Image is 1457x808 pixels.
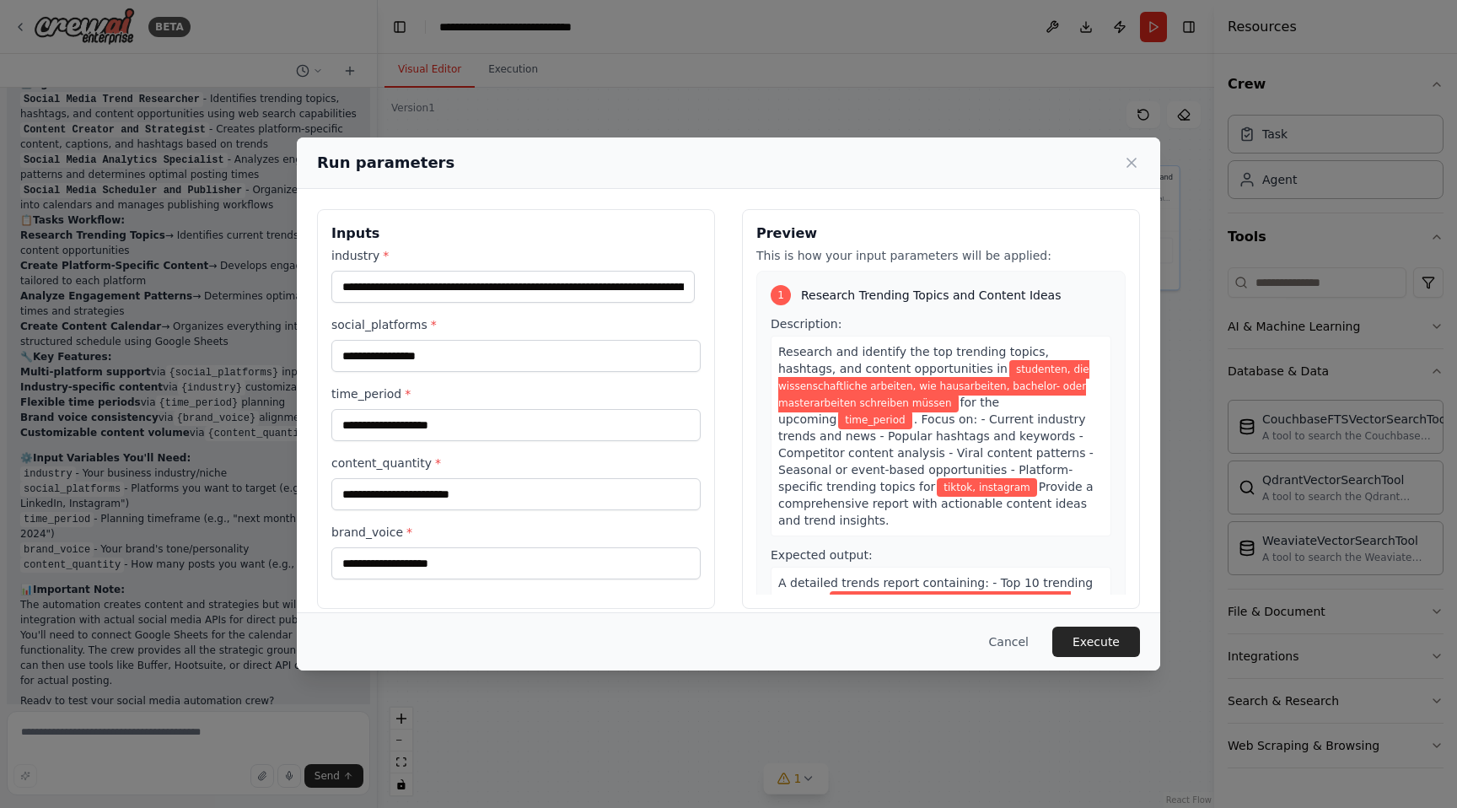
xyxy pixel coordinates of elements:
[801,287,1061,304] span: Research Trending Topics and Content Ideas
[778,396,999,426] span: for the upcoming
[317,151,454,175] h2: Run parameters
[331,316,701,333] label: social_platforms
[331,247,701,264] label: industry
[778,360,1089,412] span: Variable: industry
[756,224,1126,244] h3: Preview
[331,224,701,244] h3: Inputs
[778,576,1093,606] span: A detailed trends report containing: - Top 10 trending topics in
[771,548,873,562] span: Expected output:
[756,247,1126,264] p: This is how your input parameters will be applied:
[838,411,911,429] span: Variable: time_period
[778,591,1071,644] span: Variable: industry
[976,627,1042,657] button: Cancel
[1052,627,1140,657] button: Execute
[331,455,701,471] label: content_quantity
[771,317,841,331] span: Description:
[331,524,701,541] label: brand_voice
[771,285,791,305] div: 1
[778,480,1094,527] span: Provide a comprehensive report with actionable content ideas and trend insights.
[331,385,701,402] label: time_period
[778,412,1094,493] span: . Focus on: - Current industry trends and news - Popular hashtags and keywords - Competitor conte...
[778,345,1049,375] span: Research and identify the top trending topics, hashtags, and content opportunities in
[937,478,1036,497] span: Variable: social_platforms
